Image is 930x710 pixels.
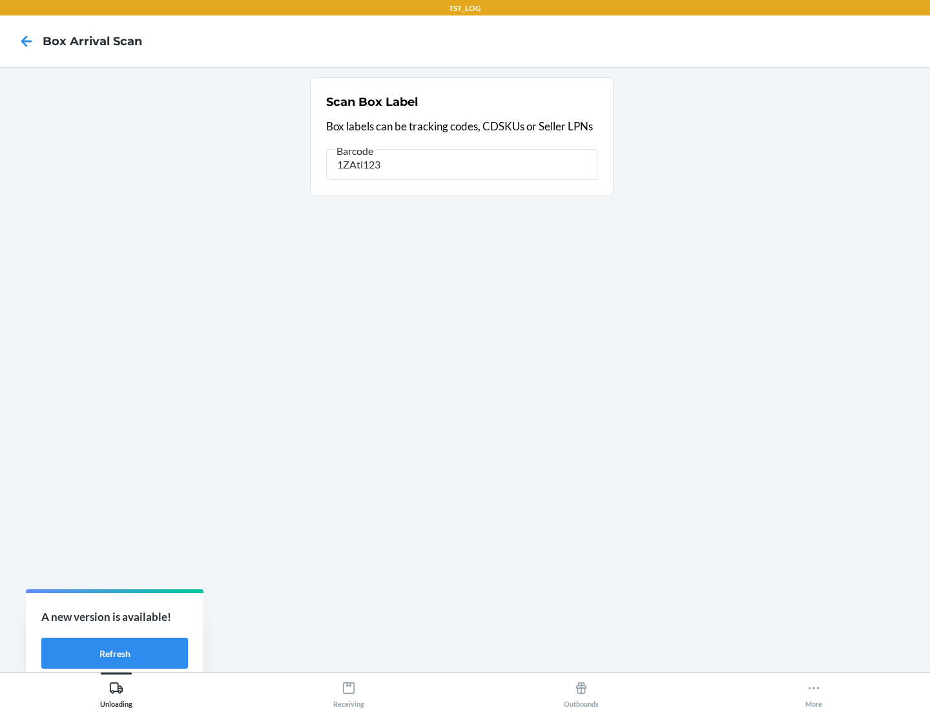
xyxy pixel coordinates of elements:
button: Receiving [232,673,465,708]
button: Refresh [41,638,188,669]
div: More [805,676,822,708]
div: Receiving [333,676,364,708]
span: Barcode [335,145,375,157]
p: TST_LOG [449,3,481,14]
h2: Scan Box Label [326,94,418,110]
h4: Box Arrival Scan [43,33,142,50]
input: Barcode [326,149,597,180]
button: Outbounds [465,673,697,708]
div: Outbounds [564,676,599,708]
button: More [697,673,930,708]
p: Box labels can be tracking codes, CDSKUs or Seller LPNs [326,118,597,135]
div: Unloading [100,676,132,708]
p: A new version is available! [41,609,188,625]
